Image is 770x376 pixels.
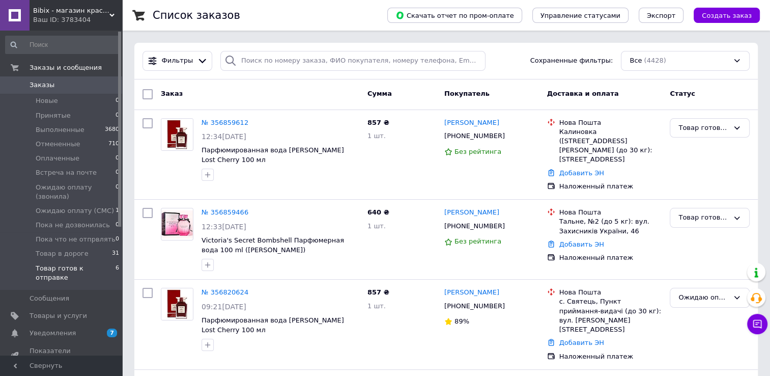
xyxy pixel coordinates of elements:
button: Управление статусами [532,8,629,23]
button: Экспорт [639,8,683,23]
span: Покупатель [444,90,490,97]
span: 12:33[DATE] [202,223,246,231]
span: Ожидаю оплату (СМС) [36,206,114,216]
a: Добавить ЭН [559,169,604,177]
img: Фото товару [161,288,193,320]
span: 0 [116,235,119,244]
span: Сообщения [30,294,69,303]
div: Наложенный платеж [559,182,662,191]
span: Заказ [161,90,183,97]
span: (4428) [644,57,666,64]
span: Встреча на почте [36,168,97,177]
div: Тальне, №2 (до 5 кг): вул. Захисників України, 46 [559,217,662,235]
span: 1 шт. [367,222,386,230]
span: Принятые [36,111,71,120]
div: Наложенный платеж [559,352,662,361]
span: 0 [116,183,119,201]
a: Парфюмированная вода [PERSON_NAME] Lost Cherry 100 мл [202,146,344,164]
div: Ожидаю оплату (СМС) [678,292,729,303]
span: 89% [454,317,469,325]
span: 0 [116,111,119,120]
div: Нова Пошта [559,288,662,297]
span: Bibix - магазин красоты [33,6,109,15]
span: 1 шт. [367,302,386,310]
span: 0 [116,221,119,230]
span: Создать заказ [702,12,752,19]
div: с. Святець, Пункт приймання-видачі (до 30 кг): вул. [PERSON_NAME][STREET_ADDRESS] [559,297,662,334]
img: Фото товару [161,210,193,238]
span: 1 [116,206,119,216]
input: Поиск по номеру заказа, ФИО покупателя, номеру телефона, Email, номеру накладной [220,51,486,71]
a: [PERSON_NAME] [444,118,499,128]
a: № 356859612 [202,119,248,126]
div: [PHONE_NUMBER] [442,129,507,143]
div: Нова Пошта [559,118,662,127]
span: Отмененные [36,140,80,149]
span: Все [630,56,642,66]
span: 7 [107,329,117,337]
span: Пока что не отпрвлять [36,235,116,244]
span: Без рейтинга [454,237,501,245]
span: Пока не дозвонилась [36,221,110,230]
a: [PERSON_NAME] [444,288,499,298]
span: Выполненные [36,125,84,135]
button: Создать заказ [694,8,760,23]
a: Victoria's Secret Bombshell Парфюмерная вода 100 ml ([PERSON_NAME]) [202,236,344,254]
a: Фото товару [161,208,193,240]
span: Товары и услуги [30,311,87,320]
div: [PHONE_NUMBER] [442,220,507,233]
span: 0 [116,154,119,163]
span: 12:34[DATE] [202,132,246,141]
a: Фото товару [161,118,193,151]
span: Новые [36,96,58,105]
a: № 356859466 [202,208,248,216]
div: [PHONE_NUMBER] [442,300,507,313]
span: 6 [116,264,119,282]
span: 31 [112,249,119,258]
div: Нова Пошта [559,208,662,217]
a: Создать заказ [683,11,760,19]
span: Скачать отчет по пром-оплате [395,11,514,20]
span: Уведомления [30,329,76,338]
a: Добавить ЭН [559,240,604,248]
a: [PERSON_NAME] [444,208,499,218]
input: Поиск [5,36,120,54]
span: 710 [108,140,119,149]
a: Парфюмированная вода [PERSON_NAME] Lost Cherry 100 мл [202,316,344,334]
a: № 356820624 [202,288,248,296]
span: Заказы и сообщения [30,63,102,72]
img: Фото товару [161,119,193,150]
div: Товар готов к отправке [678,123,729,133]
span: Товар в дороге [36,249,89,258]
span: Заказы [30,80,54,90]
span: 0 [116,96,119,105]
span: Экспорт [647,12,675,19]
span: 857 ₴ [367,119,389,126]
span: Фильтры [162,56,193,66]
span: 0 [116,168,119,177]
span: Оплаченные [36,154,79,163]
h1: Список заказов [153,9,240,21]
span: 1 шт. [367,132,386,140]
span: Доставка и оплата [547,90,619,97]
a: Добавить ЭН [559,339,604,346]
span: Управление статусами [540,12,620,19]
span: Сохраненные фильтры: [530,56,613,66]
button: Скачать отчет по пром-оплате [387,8,522,23]
span: Статус [670,90,695,97]
button: Чат с покупателем [747,314,767,334]
span: 857 ₴ [367,288,389,296]
span: Товар готов к отправке [36,264,116,282]
span: 3680 [105,125,119,135]
span: Без рейтинга [454,148,501,155]
span: 09:21[DATE] [202,303,246,311]
div: Ваш ID: 3783404 [33,15,122,24]
span: Ожидаю оплату (звонила) [36,183,116,201]
div: Наложенный платеж [559,253,662,262]
span: Сумма [367,90,392,97]
span: Показатели работы компании [30,346,94,365]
